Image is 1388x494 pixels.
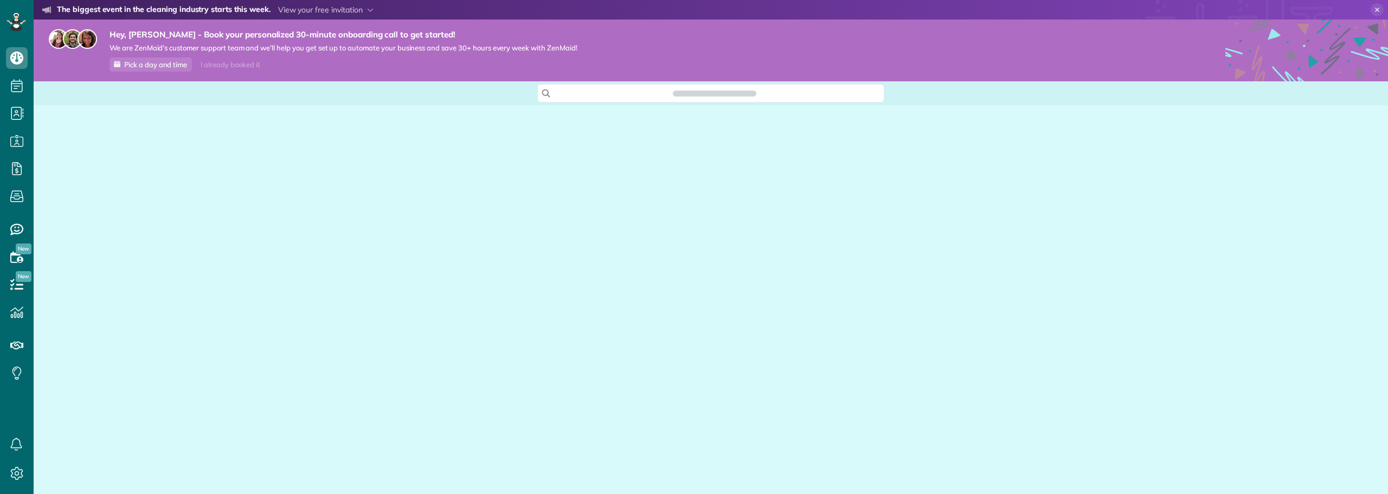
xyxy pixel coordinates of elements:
span: New [16,271,31,282]
a: Pick a day and time [110,57,192,72]
img: michelle-19f622bdf1676172e81f8f8fba1fb50e276960ebfe0243fe18214015130c80e4.jpg [78,29,97,49]
span: Pick a day and time [124,60,187,69]
span: Search ZenMaid… [684,88,745,99]
strong: The biggest event in the cleaning industry starts this week. [57,4,271,16]
span: We are ZenMaid’s customer support team and we’ll help you get set up to automate your business an... [110,43,577,53]
div: I already booked it [194,58,266,72]
img: maria-72a9807cf96188c08ef61303f053569d2e2a8a1cde33d635c8a3ac13582a053d.jpg [49,29,68,49]
strong: Hey, [PERSON_NAME] - Book your personalized 30-minute onboarding call to get started! [110,29,577,40]
span: New [16,243,31,254]
img: jorge-587dff0eeaa6aab1f244e6dc62b8924c3b6ad411094392a53c71c6c4a576187d.jpg [63,29,82,49]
